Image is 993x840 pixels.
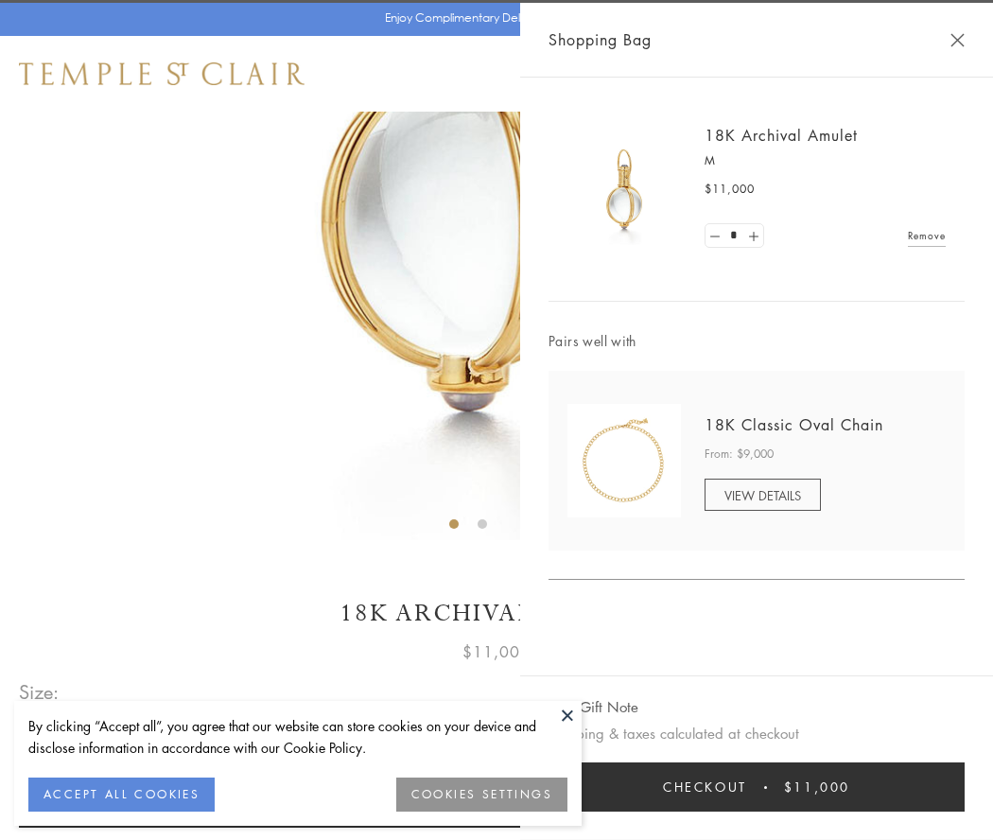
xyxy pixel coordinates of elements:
[28,715,567,759] div: By clicking “Accept all”, you agree that our website can store cookies on your device and disclos...
[705,445,774,464] span: From: $9,000
[19,676,61,708] span: Size:
[706,224,724,248] a: Set quantity to 0
[705,414,883,435] a: 18K Classic Oval Chain
[663,777,747,797] span: Checkout
[385,9,600,27] p: Enjoy Complimentary Delivery & Returns
[743,224,762,248] a: Set quantity to 2
[462,639,531,664] span: $11,000
[908,225,946,246] a: Remove
[549,27,652,52] span: Shopping Bag
[705,125,858,146] a: 18K Archival Amulet
[950,33,965,47] button: Close Shopping Bag
[567,132,681,246] img: 18K Archival Amulet
[705,180,755,199] span: $11,000
[724,486,801,504] span: VIEW DETAILS
[705,479,821,511] a: VIEW DETAILS
[549,330,965,352] span: Pairs well with
[396,778,567,812] button: COOKIES SETTINGS
[19,597,974,630] h1: 18K Archival Amulet
[19,62,305,85] img: Temple St. Clair
[705,151,946,170] p: M
[28,778,215,812] button: ACCEPT ALL COOKIES
[567,404,681,517] img: N88865-OV18
[549,695,638,719] button: Add Gift Note
[784,777,850,797] span: $11,000
[549,722,965,745] p: Shipping & taxes calculated at checkout
[549,762,965,812] button: Checkout $11,000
